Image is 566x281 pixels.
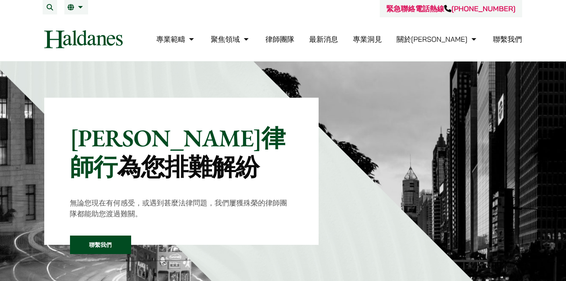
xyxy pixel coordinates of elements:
[117,151,259,183] mark: 為您排難解紛
[309,35,338,44] a: 最新消息
[211,35,251,44] a: 聚焦領域
[70,123,293,181] p: [PERSON_NAME]律師行
[266,35,294,44] a: 律師團隊
[68,4,85,10] a: 繁
[386,4,515,13] a: 緊急聯絡電話熱線[PHONE_NUMBER]
[44,30,123,48] img: Logo of Haldanes
[493,35,522,44] a: 聯繫我們
[70,236,131,254] a: 聯繫我們
[397,35,478,44] a: 關於何敦
[70,197,293,219] p: 無論您現在有何感受，或遇到甚麼法律問題，我們屢獲殊榮的律師團隊都能助您渡過難關。
[353,35,382,44] a: 專業洞見
[156,35,196,44] a: 專業範疇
